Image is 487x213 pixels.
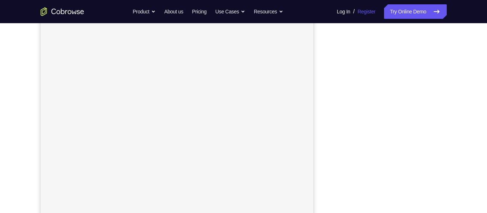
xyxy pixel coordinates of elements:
a: Go to the home page [41,7,84,16]
button: Product [133,4,156,19]
a: Log In [337,4,350,19]
a: Pricing [192,4,206,19]
button: Use Cases [215,4,245,19]
a: Try Online Demo [384,4,446,19]
a: Register [358,4,375,19]
a: About us [164,4,183,19]
span: / [353,7,355,16]
button: Resources [254,4,283,19]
